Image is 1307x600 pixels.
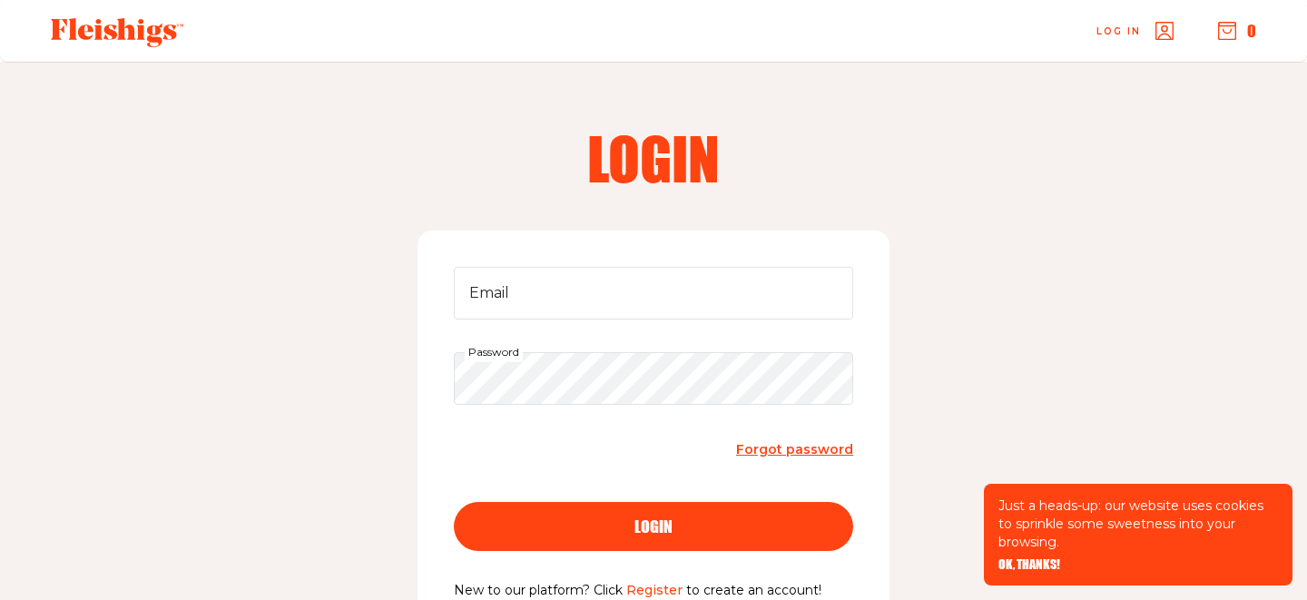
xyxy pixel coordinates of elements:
[454,267,853,320] input: Email
[1096,25,1141,38] span: Log in
[454,352,853,405] input: Password
[736,441,853,457] span: Forgot password
[626,582,683,598] a: Register
[421,129,886,187] h2: Login
[1096,22,1174,40] a: Log in
[1218,21,1256,41] button: 0
[736,438,853,462] a: Forgot password
[634,518,673,535] span: login
[998,497,1278,551] p: Just a heads-up: our website uses cookies to sprinkle some sweetness into your browsing.
[998,558,1060,571] button: OK, THANKS!
[465,342,523,362] label: Password
[454,502,853,551] button: login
